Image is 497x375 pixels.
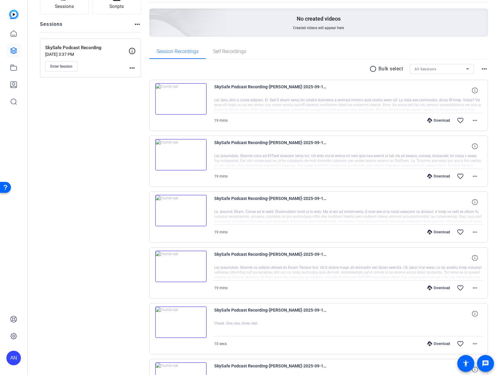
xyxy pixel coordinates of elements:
[45,61,78,72] button: Enter Session
[424,230,453,235] div: Download
[369,65,379,73] mat-icon: radio_button_unchecked
[155,83,207,115] img: thumb-nail
[50,64,72,69] span: Enter Session
[128,64,136,72] mat-icon: more_horiz
[214,139,326,154] span: SkySafe Podcast Recording-[PERSON_NAME]-2025-09-11-16-00-02-486-0
[155,306,207,338] img: thumb-nail
[293,25,344,30] span: Created videos will appear here
[214,195,326,209] span: SkySafe Podcast Recording-[PERSON_NAME]-2025-09-11-15-37-05-368-1
[424,174,453,179] div: Download
[214,83,326,98] span: SkySafe Podcast Recording-[PERSON_NAME]-2025-09-11-16-00-02-486-1
[424,118,453,123] div: Download
[481,65,488,73] mat-icon: more_horiz
[297,15,341,22] p: No created videos
[6,351,21,365] div: AN
[457,340,464,347] mat-icon: favorite_border
[457,117,464,124] mat-icon: favorite_border
[457,173,464,180] mat-icon: favorite_border
[155,195,207,226] img: thumb-nail
[415,67,436,71] span: All Sessions
[134,21,141,28] mat-icon: more_horiz
[214,251,326,265] span: SkySafe Podcast Recording-[PERSON_NAME]-2025-09-11-15-37-05-368-0
[471,173,479,180] mat-icon: more_horiz
[214,286,228,290] span: 19 mins
[45,44,128,51] p: SkySafe Podcast Recording
[9,10,18,19] img: blue-gradient.svg
[214,342,227,346] span: 10 secs
[471,117,479,124] mat-icon: more_horiz
[40,21,63,32] h2: Sessions
[45,52,128,57] p: [DATE] 3:37 PM
[471,340,479,347] mat-icon: more_horiz
[457,284,464,292] mat-icon: favorite_border
[462,360,469,367] mat-icon: accessibility
[424,285,453,290] div: Download
[482,360,489,367] mat-icon: message
[214,118,228,123] span: 19 mins
[155,251,207,282] img: thumb-nail
[155,139,207,171] img: thumb-nail
[214,306,326,321] span: SkySafe Podcast Recording-[PERSON_NAME]-2025-09-11-15-34-45-771-1
[457,228,464,236] mat-icon: favorite_border
[157,49,198,54] span: Session Recordings
[109,3,124,10] span: Scripts
[424,341,453,346] div: Download
[214,230,228,234] span: 19 mins
[213,49,246,54] span: Self Recordings
[379,65,403,73] p: Bulk select
[214,174,228,178] span: 19 mins
[471,284,479,292] mat-icon: more_horiz
[471,228,479,236] mat-icon: more_horiz
[55,3,74,10] span: Sessions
